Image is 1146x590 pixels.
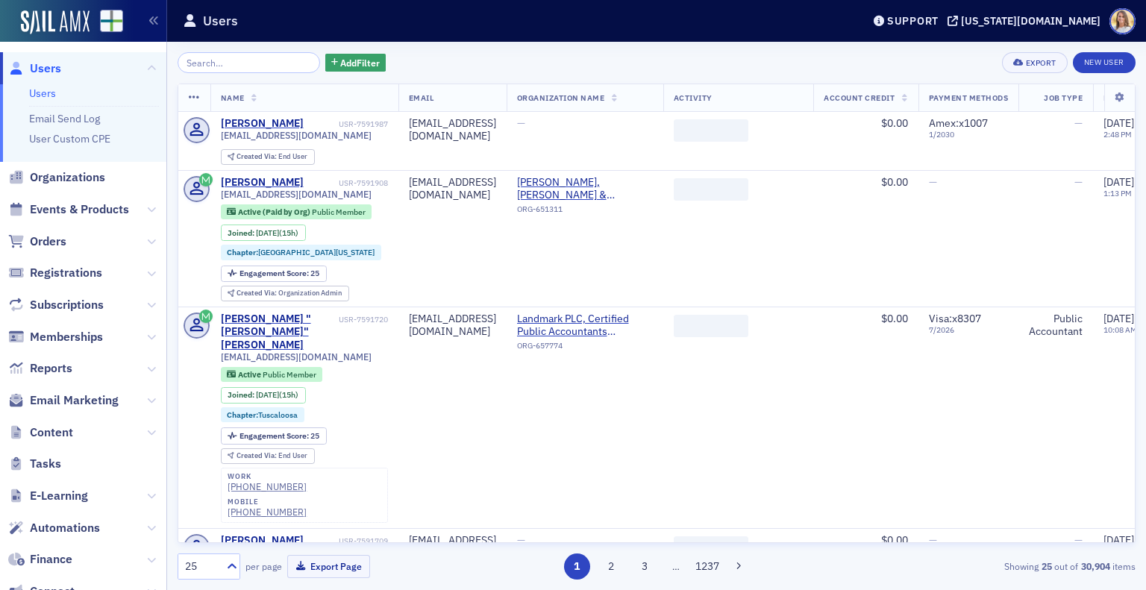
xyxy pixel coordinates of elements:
strong: 30,904 [1078,559,1112,573]
a: Email Send Log [29,112,100,125]
div: ORG-651311 [517,204,653,219]
strong: 25 [1039,559,1054,573]
div: (15h) [256,228,298,238]
div: Showing out of items [827,559,1136,573]
span: Landmark PLC, Certified Public Accountants (Little Rock, AR) [517,313,653,339]
a: Organizations [8,169,105,186]
div: work [228,472,307,481]
span: Memberships [30,329,103,345]
a: Tasks [8,456,61,472]
button: 1 [564,553,590,580]
div: [EMAIL_ADDRESS][DOMAIN_NAME] [409,534,496,560]
div: [PERSON_NAME] "[PERSON_NAME]" [PERSON_NAME] [221,313,336,352]
a: Chapter:Tuscaloosa [227,410,298,420]
span: Public Member [263,369,316,380]
span: Organizations [30,169,105,186]
span: [DATE] [256,227,279,238]
span: [DATE] [1103,175,1134,189]
div: Export [1026,59,1056,67]
div: USR-7591709 [306,536,388,546]
div: Created Via: End User [221,448,315,464]
a: [PERSON_NAME] [221,117,304,131]
div: 25 [239,432,319,440]
button: 3 [632,553,658,580]
a: Landmark PLC, Certified Public Accountants ([GEOGRAPHIC_DATA], [GEOGRAPHIC_DATA]) [517,313,653,339]
span: — [1074,116,1083,130]
div: [PERSON_NAME] [221,534,304,547]
span: Email [409,92,434,103]
div: Chapter: [221,407,305,422]
div: [US_STATE][DOMAIN_NAME] [961,14,1100,28]
span: ‌ [674,536,748,559]
span: ‌ [674,315,748,337]
button: 1237 [695,553,721,580]
a: E-Learning [8,488,88,504]
span: Organization Name [517,92,605,103]
a: New User [1073,52,1136,73]
span: 1 / 2030 [929,130,1009,139]
span: [EMAIL_ADDRESS][DOMAIN_NAME] [221,130,372,141]
div: [EMAIL_ADDRESS][DOMAIN_NAME] [409,176,496,202]
span: Visa : x8307 [929,312,981,325]
a: [PERSON_NAME], [PERSON_NAME] & [PERSON_NAME], LLC ([GEOGRAPHIC_DATA], [GEOGRAPHIC_DATA]) [517,176,653,202]
a: [PHONE_NUMBER] [228,506,307,518]
span: — [517,533,525,547]
a: Users [8,60,61,77]
div: (15h) [256,390,298,400]
div: [PHONE_NUMBER] [228,481,307,492]
a: Orders [8,233,66,250]
img: SailAMX [21,10,90,34]
a: Subscriptions [8,297,104,313]
a: User Custom CPE [29,132,110,145]
span: Payment Methods [929,92,1009,103]
span: — [929,533,937,547]
span: ‌ [674,178,748,201]
span: Joined : [228,228,256,238]
div: USR-7591987 [306,119,388,129]
div: USR-7591908 [306,178,388,188]
a: View Homepage [90,10,123,35]
span: Content [30,424,73,441]
div: [EMAIL_ADDRESS][DOMAIN_NAME] [409,117,496,143]
span: Users [30,60,61,77]
span: — [517,116,525,130]
span: $0.00 [881,533,908,547]
span: Created Via : [237,451,278,460]
span: $0.00 [881,312,908,325]
span: Amex : x1007 [929,116,988,130]
span: [DATE] [1103,312,1134,325]
a: Automations [8,520,100,536]
a: Active Public Member [227,369,316,379]
button: Export Page [287,555,370,578]
span: [EMAIL_ADDRESS][DOMAIN_NAME] [221,189,372,200]
span: Engagement Score : [239,268,310,278]
input: Search… [178,52,320,73]
span: [DATE] [256,389,279,400]
div: 25 [239,269,319,277]
span: Automations [30,520,100,536]
span: Active [238,369,263,380]
button: [US_STATE][DOMAIN_NAME] [948,16,1106,26]
div: Engagement Score: 25 [221,427,327,444]
span: E-Learning [30,488,88,504]
div: End User [237,452,307,460]
img: SailAMX [100,10,123,33]
span: [EMAIL_ADDRESS][DOMAIN_NAME] [221,351,372,363]
div: Engagement Score: 25 [221,266,327,282]
button: Export [1002,52,1067,73]
span: Active (Paid by Org) [238,207,312,217]
div: ORG-657774 [517,341,653,356]
span: Email Marketing [30,392,119,409]
div: Created Via: Organization Admin [221,286,349,301]
a: [PERSON_NAME] [221,176,304,189]
div: mobile [228,498,307,506]
div: Active (Paid by Org): Active (Paid by Org): Public Member [221,204,372,219]
span: — [929,175,937,189]
span: Registrations [30,265,102,281]
h1: Users [203,12,238,30]
span: Finance [30,551,72,568]
span: Chapter : [227,247,258,257]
